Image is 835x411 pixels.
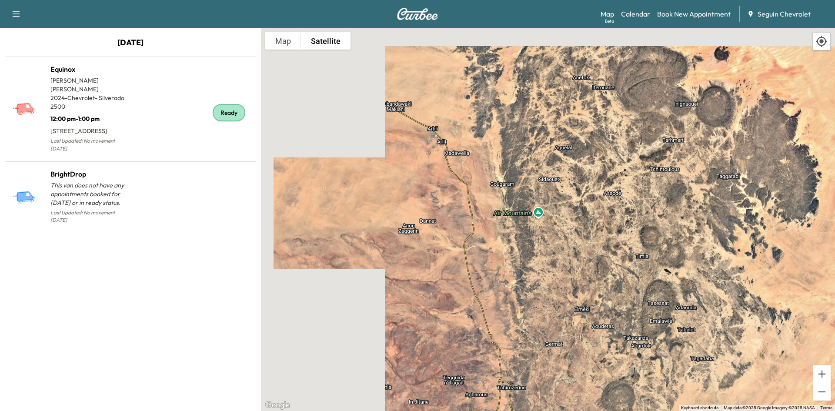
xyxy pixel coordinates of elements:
div: Ready [213,104,245,121]
button: Zoom out [813,383,831,401]
p: [PERSON_NAME] [PERSON_NAME] [50,76,130,94]
p: Last Updated: No movement [DATE] [50,207,130,226]
button: Keyboard shortcuts [681,405,718,411]
img: Curbee Logo [397,8,438,20]
a: MapBeta [601,9,614,19]
p: 2024 - Chevrolet - Silverado 2500 [50,94,130,111]
div: Recenter map [812,32,831,50]
a: Book New Appointment [657,9,731,19]
button: Show street map [265,32,301,50]
div: Beta [605,18,614,24]
img: Google [263,400,292,411]
a: Calendar [621,9,650,19]
p: Last Updated: No movement [DATE] [50,135,130,154]
a: Open this area in Google Maps (opens a new window) [263,400,292,411]
p: This van does not have any appointments booked for [DATE] or in ready status. [50,181,130,207]
h1: BrightDrop [50,169,130,179]
h1: Equinox [50,64,130,74]
button: Show satellite imagery [301,32,351,50]
a: Terms (opens in new tab) [820,405,832,410]
p: [STREET_ADDRESS] [50,123,130,135]
span: Seguin Chevrolet [758,9,811,19]
span: Map data ©2025 Google Imagery ©2025 NASA [724,405,815,410]
p: 12:00 pm - 1:00 pm [50,111,130,123]
button: Zoom in [813,365,831,383]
